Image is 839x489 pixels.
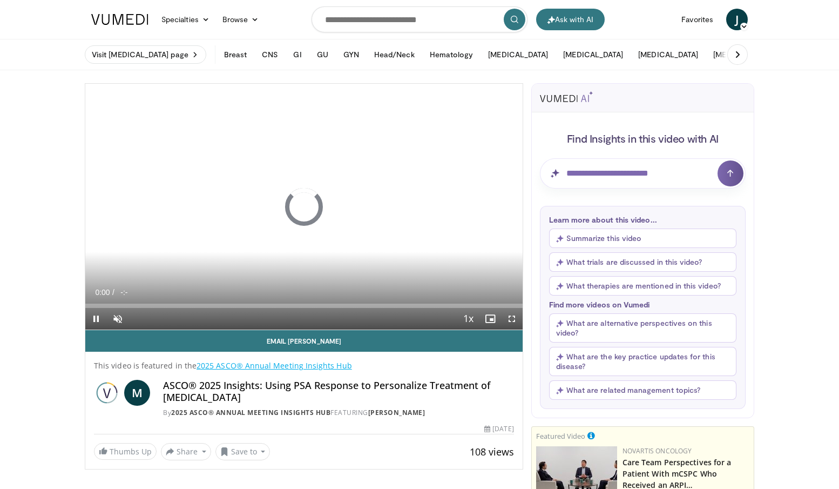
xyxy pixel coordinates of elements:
a: Specialties [155,9,216,30]
button: Save to [215,443,270,460]
a: 2025 ASCO® Annual Meeting Insights Hub [197,360,352,371]
button: Enable picture-in-picture mode [479,308,501,330]
a: Thumbs Up [94,443,157,460]
a: Novartis Oncology [623,446,692,455]
button: Share [161,443,211,460]
button: [MEDICAL_DATA] [632,44,705,65]
img: vumedi-ai-logo.svg [540,91,593,102]
button: Ask with AI [536,9,605,30]
button: What are the key practice updates for this disease? [549,347,736,376]
button: What trials are discussed in this video? [549,252,736,272]
button: Summarize this video [549,229,736,248]
p: This video is featured in the [94,360,514,371]
a: Email [PERSON_NAME] [85,330,523,352]
button: Unmute [107,308,128,330]
h4: ASCO® 2025 Insights: Using PSA Response to Personalize Treatment of [MEDICAL_DATA] [163,380,514,403]
button: GU [310,44,335,65]
a: 2025 ASCO® Annual Meeting Insights Hub [171,408,330,417]
h4: Find Insights in this video with AI [540,131,746,145]
button: GI [287,44,308,65]
a: Visit [MEDICAL_DATA] page [85,45,206,64]
p: Find more videos on Vumedi [549,300,736,309]
a: [PERSON_NAME] [368,408,425,417]
button: [MEDICAL_DATA] [707,44,780,65]
button: What are related management topics? [549,380,736,400]
span: / [112,288,114,297]
a: Browse [216,9,266,30]
div: [DATE] [484,424,513,434]
input: Search topics, interventions [312,6,527,32]
video-js: Video Player [85,84,523,330]
input: Question for AI [540,158,746,189]
img: VuMedi Logo [91,14,148,25]
button: Head/Neck [368,44,421,65]
p: Learn more about this video... [549,215,736,224]
img: 2025 ASCO® Annual Meeting Insights Hub [94,380,120,406]
button: [MEDICAL_DATA] [482,44,554,65]
button: Playback Rate [458,308,479,330]
span: -:- [120,288,127,297]
small: Featured Video [536,431,585,441]
button: Hematology [423,44,480,65]
div: By FEATURING [163,408,514,418]
a: Favorites [675,9,720,30]
button: Breast [218,44,253,65]
a: M [124,380,150,406]
a: J [726,9,748,30]
button: [MEDICAL_DATA] [557,44,630,65]
button: What therapies are mentioned in this video? [549,276,736,296]
button: GYN [337,44,366,65]
span: 0:00 [95,288,110,297]
span: 108 views [470,445,514,458]
button: Pause [85,308,107,330]
button: CNS [255,44,285,65]
button: What are alternative perspectives on this video? [549,313,736,343]
div: Progress Bar [85,304,523,308]
button: Fullscreen [501,308,523,330]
